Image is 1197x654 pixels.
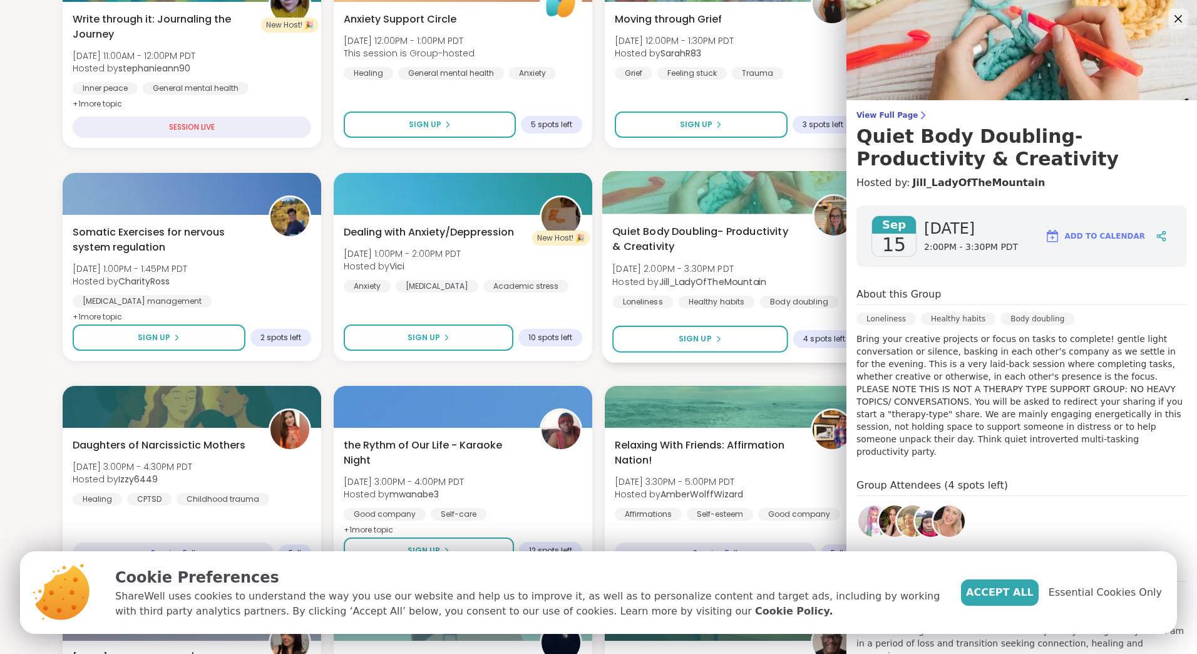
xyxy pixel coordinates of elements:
span: Full [289,548,301,558]
span: 4 spots left [803,334,845,344]
button: Sign Up [344,112,516,138]
div: Healthy habits [921,313,995,325]
span: Full [831,548,843,558]
p: Cookie Preferences [115,566,941,589]
p: Bring your creative projects or focus on tasks to complete! gentle light conversation or silence,... [856,333,1187,458]
div: General mental health [143,82,249,95]
div: Healing [344,67,393,80]
span: Moving through Grief [615,12,722,27]
span: Hosted by [612,275,766,288]
span: Sign Up [679,333,712,345]
div: Self-care [431,508,486,521]
button: Sign Up [344,537,514,564]
b: Jill_LadyOfTheMountain [659,275,766,288]
div: Anxiety [344,280,391,293]
span: Sign Up [408,545,440,556]
div: Session Full [615,542,816,564]
span: [DATE] 3:30PM - 5:00PM PDT [615,475,743,488]
div: Body doubling [760,296,838,308]
span: [DATE] 3:00PM - 4:30PM PDT [73,460,192,473]
div: Healing [73,493,122,506]
div: Affirmations [615,508,682,521]
span: Hosted by [73,275,187,288]
div: General mental health [398,67,504,80]
img: Izzy6449 [270,410,309,449]
div: Body doubling [1000,313,1074,325]
button: Add to Calendar [1039,221,1151,251]
img: AmberWolffWizard [813,410,851,449]
div: [MEDICAL_DATA] management [73,295,212,308]
h4: Group Attendees (4 spots left) [856,478,1187,496]
span: 2 spots left [260,333,301,343]
div: Trauma [732,67,783,80]
span: Relaxing With Friends: Affirmation Nation! [615,438,797,468]
span: This session is Group-hosted [344,47,475,60]
span: 2:00PM - 3:30PM PDT [924,241,1018,254]
a: lilygarrett824 [932,504,967,539]
div: Loneliness [856,313,916,325]
img: ShareWell Logomark [1045,229,1060,244]
span: Write through it: Journaling the Journey [73,12,255,42]
span: [DATE] 11:00AM - 12:00PM PDT [73,49,195,62]
div: [MEDICAL_DATA] [396,280,478,293]
span: Sign Up [408,332,440,343]
button: Accept All [961,579,1039,606]
span: Accept All [966,585,1034,600]
b: stephanieann90 [118,62,190,75]
b: mwanabe3 [389,488,439,501]
div: CPTSD [127,493,172,506]
img: Jill_LadyOfTheMountain [814,196,854,236]
span: Sign Up [409,119,441,130]
span: [DATE] 12:00PM - 1:30PM PDT [615,34,734,47]
a: Cookie Policy. [755,604,833,619]
a: CeeJai [856,504,891,539]
img: Tasha_Chi [915,506,947,537]
span: Sign Up [680,119,712,130]
div: Grief [615,67,652,80]
h3: Quiet Body Doubling- Productivity & Creativity [856,125,1187,170]
img: lilygarrett824 [933,506,965,537]
a: View Full PageQuiet Body Doubling- Productivity & Creativity [856,110,1187,170]
span: [DATE] 1:00PM - 1:45PM PDT [73,262,187,275]
span: Anxiety Support Circle [344,12,456,27]
img: Rose68 [897,506,928,537]
a: shelleehance [877,504,912,539]
div: Inner peace [73,82,138,95]
b: SarahR83 [660,47,701,60]
span: 10 spots left [528,333,572,343]
span: Somatic Exercises for nervous system regulation [73,225,255,255]
span: [DATE] 12:00PM - 1:00PM PDT [344,34,475,47]
span: Hosted by [344,488,464,501]
b: AmberWolffWizard [660,488,743,501]
div: Academic stress [483,280,568,293]
div: Healthy habits [678,296,754,308]
div: Feeling stuck [657,67,727,80]
div: Loneliness [612,296,673,308]
a: Jill_LadyOfTheMountain [912,175,1045,190]
div: Good company [758,508,840,521]
a: Tasha_Chi [913,504,948,539]
div: SESSION LIVE [73,117,311,138]
button: Sign Up [344,324,513,351]
img: CharityRoss [270,197,309,236]
b: Izzy6449 [118,473,158,485]
span: Hosted by [615,47,734,60]
h4: About this Group [856,287,941,302]
p: ShareWell uses cookies to understand the way you use our website and help us to improve it, as we... [115,589,941,619]
span: Hosted by [73,473,192,485]
a: Rose68 [895,504,930,539]
span: View Full Page [856,110,1187,120]
span: [DATE] 3:00PM - 4:00PM PDT [344,475,464,488]
div: Childhood trauma [177,493,269,506]
span: Hosted by [615,488,743,501]
button: Sign Up [615,112,788,138]
div: Good company [344,508,426,521]
span: Hosted by [344,260,461,272]
span: Dealing with Anxiety/Deppression [344,225,514,240]
div: Session Full [73,542,274,564]
span: [DATE] [924,219,1018,239]
span: 15 [882,234,906,256]
div: Self-esteem [687,508,753,521]
div: New Host! 🎉 [261,18,319,33]
span: Hosted by [73,62,195,75]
